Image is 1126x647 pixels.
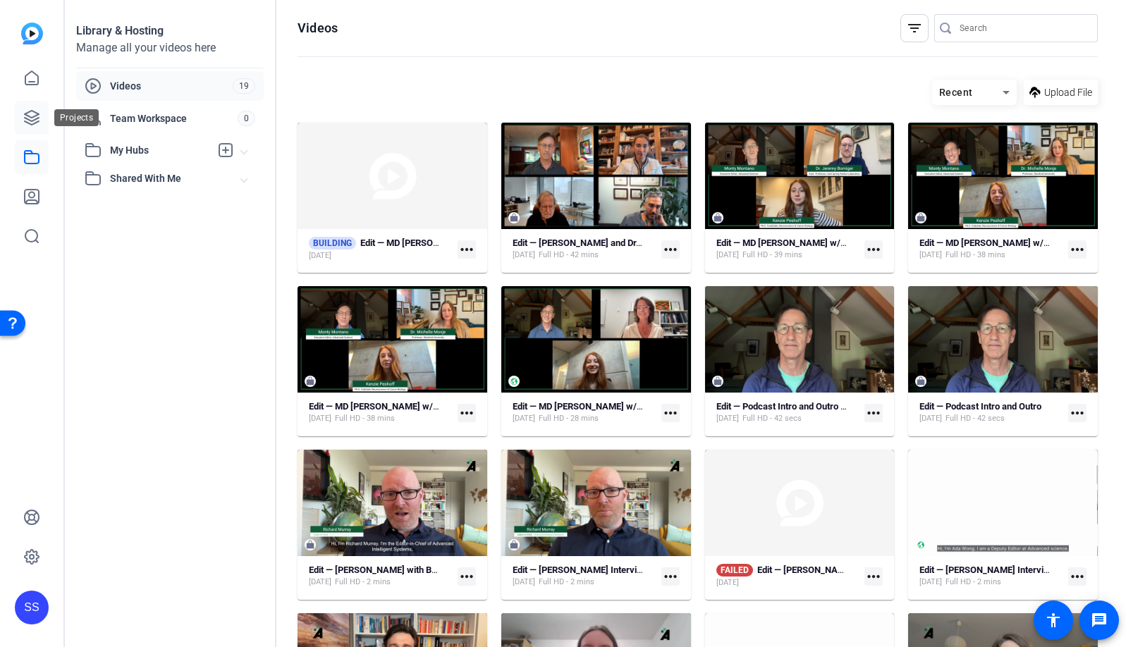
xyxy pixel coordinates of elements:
span: [DATE] [716,413,739,424]
span: Full HD - 2 mins [539,577,594,588]
span: [DATE] [309,250,331,261]
mat-icon: more_horiz [864,567,883,586]
strong: Edit — MD [PERSON_NAME] w/ [PERSON_NAME] [716,238,912,248]
strong: Edit — MD [PERSON_NAME] w/ [PERSON_NAME] [513,401,709,412]
div: SS [15,591,49,624]
strong: Edit — [PERSON_NAME] with Burn-in Captions [309,565,494,575]
div: Library & Hosting [76,23,264,39]
a: Edit — MD [PERSON_NAME] w/ [PERSON_NAME] (Old Version)[DATE]Full HD - 38 mins [309,401,452,424]
span: [DATE] [309,577,331,588]
span: [DATE] [716,249,739,261]
strong: Edit — [PERSON_NAME] Interview [757,565,893,575]
span: [DATE] [919,413,942,424]
mat-icon: accessibility [1045,612,1062,629]
mat-icon: more_horiz [661,240,680,259]
a: Edit — [PERSON_NAME] Interview - No Burned In Captions[DATE]Full HD - 2 mins [513,565,656,588]
mat-expansion-panel-header: My Hubs [76,136,264,164]
mat-expansion-panel-header: Shared With Me [76,164,264,192]
span: Full HD - 42 mins [539,249,599,261]
mat-icon: message [1091,612,1108,629]
strong: Edit — [PERSON_NAME] Interview - No Burned In Captions [513,565,747,575]
a: BUILDINGEdit — MD [PERSON_NAME] Podcast w/ [PERSON_NAME][DATE] [309,237,452,261]
span: My Hubs [110,143,210,158]
span: Full HD - 39 mins [742,249,802,261]
mat-icon: more_horiz [864,240,883,259]
span: Full HD - 28 mins [539,413,599,424]
mat-icon: more_horiz [458,404,476,422]
mat-icon: more_horiz [864,404,883,422]
a: Edit — [PERSON_NAME] with Burn-in Captions[DATE]Full HD - 2 mins [309,565,452,588]
span: 0 [238,111,255,126]
mat-icon: filter_list [906,20,923,37]
a: Edit — [PERSON_NAME] and Dr. [PERSON_NAME] (raw footage)[DATE]Full HD - 42 mins [513,238,656,261]
span: [DATE] [309,413,331,424]
span: [DATE] [716,577,739,589]
strong: Edit — MD [PERSON_NAME] w/ [PERSON_NAME] (Old Version) [309,401,561,412]
button: Upload File [1024,80,1098,105]
strong: Edit — Podcast Intro and Outro - Copy [716,401,867,412]
div: Projects [54,109,99,126]
a: Edit — Podcast Intro and Outro[DATE]Full HD - 42 secs [919,401,1063,424]
img: blue-gradient.svg [21,23,43,44]
strong: Edit — Podcast Intro and Outro [919,401,1041,412]
span: FAILED [716,564,753,577]
span: Team Workspace [110,111,238,125]
mat-icon: more_horiz [1068,567,1087,586]
span: 19 [233,78,255,94]
a: Edit — MD [PERSON_NAME] w/ [PERSON_NAME] (Final)[DATE]Full HD - 38 mins [919,238,1063,261]
span: Full HD - 42 secs [946,413,1005,424]
mat-icon: more_horiz [1068,404,1087,422]
span: Full HD - 38 mins [946,249,1005,261]
a: FAILEDEdit — [PERSON_NAME] Interview[DATE] [716,564,859,589]
a: Edit — MD [PERSON_NAME] w/ [PERSON_NAME][DATE]Full HD - 28 mins [513,401,656,424]
a: Edit — [PERSON_NAME] Interview[DATE]Full HD - 2 mins [919,565,1063,588]
span: [DATE] [919,577,942,588]
span: Full HD - 38 mins [335,413,395,424]
span: [DATE] [513,413,535,424]
mat-icon: more_horiz [1068,240,1087,259]
mat-icon: more_horiz [458,240,476,259]
strong: Edit — MD [PERSON_NAME] Podcast w/ [PERSON_NAME] [360,238,592,248]
span: Upload File [1044,85,1092,100]
span: Full HD - 2 mins [946,577,1001,588]
span: [DATE] [513,249,535,261]
span: Full HD - 2 mins [335,577,391,588]
a: Edit — Podcast Intro and Outro - Copy[DATE]Full HD - 42 secs [716,401,859,424]
mat-icon: more_horiz [661,404,680,422]
span: Full HD - 42 secs [742,413,802,424]
div: Manage all your videos here [76,39,264,56]
span: Shared With Me [110,171,241,186]
span: Recent [939,87,973,98]
span: Videos [110,79,233,93]
strong: Edit — [PERSON_NAME] Interview [919,565,1055,575]
span: [DATE] [513,577,535,588]
span: [DATE] [919,249,942,261]
mat-icon: more_horiz [661,567,680,586]
input: Search [960,20,1087,37]
a: Edit — MD [PERSON_NAME] w/ [PERSON_NAME][DATE]Full HD - 39 mins [716,238,859,261]
strong: Edit — [PERSON_NAME] and Dr. [PERSON_NAME] (raw footage) [513,238,769,248]
span: BUILDING [309,237,356,249]
h1: Videos [298,20,338,37]
mat-icon: more_horiz [458,567,476,586]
